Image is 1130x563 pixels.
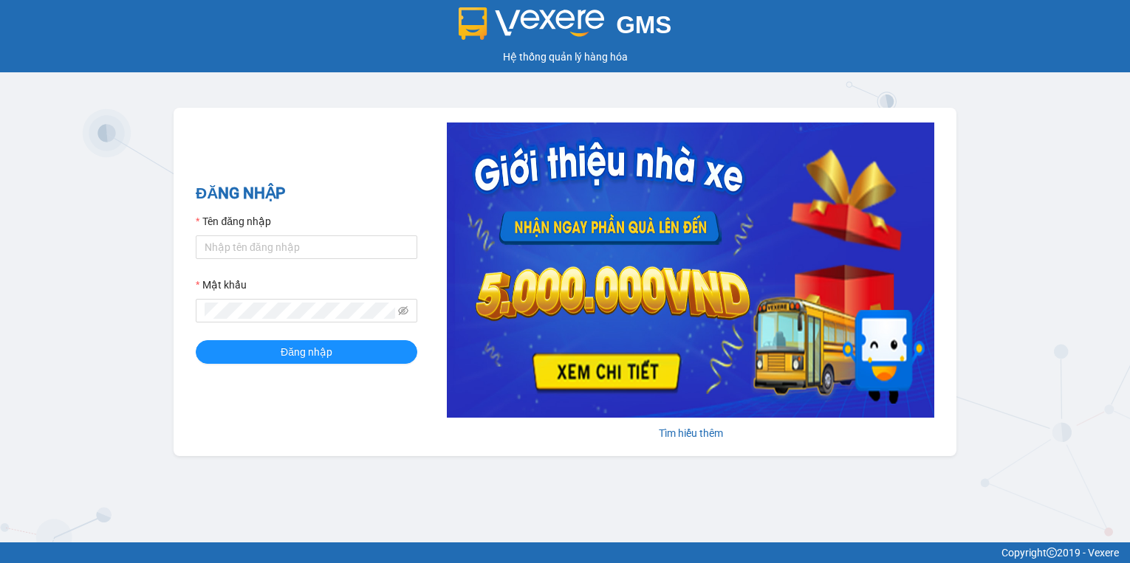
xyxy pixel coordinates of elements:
div: Tìm hiểu thêm [447,425,934,441]
div: Hệ thống quản lý hàng hóa [4,49,1126,65]
div: Copyright 2019 - Vexere [11,545,1119,561]
img: banner-0 [447,122,934,418]
button: Đăng nhập [196,340,417,364]
label: Mật khẩu [196,277,247,293]
span: Đăng nhập [281,344,332,360]
label: Tên đăng nhập [196,213,271,229]
input: Mật khẩu [205,303,395,319]
h2: ĐĂNG NHẬP [196,182,417,206]
span: copyright [1047,548,1057,558]
a: GMS [459,22,672,34]
img: logo 2 [459,7,605,40]
input: Tên đăng nhập [196,235,417,259]
span: GMS [616,11,671,38]
span: eye-invisible [398,305,408,316]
